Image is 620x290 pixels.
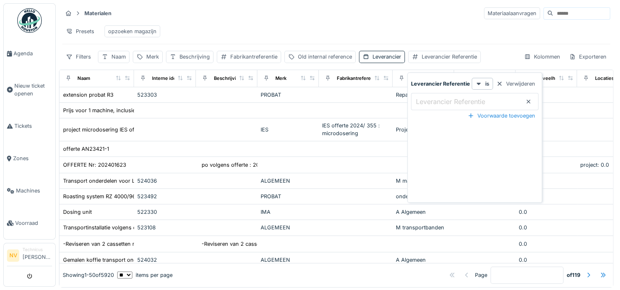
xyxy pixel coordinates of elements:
[63,271,114,279] div: Showing 1 - 50 of 5920
[565,51,610,63] div: Exporteren
[519,256,574,264] div: 0.0
[396,256,451,264] div: A Algemeen
[464,110,538,121] div: Voorwaarde toevoegen
[261,91,316,99] div: PROBAT
[23,247,52,253] div: Technicus
[261,208,316,216] div: IMA
[63,224,173,231] div: Transportinstallatie volgens offerte 2201803
[595,75,614,82] div: Locaties
[519,126,574,134] div: 0.0
[137,208,193,216] div: 522330
[396,91,451,99] div: Repair
[519,224,574,231] div: 0.0
[152,75,196,82] div: Interne identificator
[111,53,126,61] div: Naam
[396,224,451,231] div: M transportbanden
[519,106,574,114] div: 0.0
[261,224,316,231] div: ALGEMEEN
[519,145,574,153] div: 0.0
[519,177,574,185] div: 0.0
[202,240,337,248] div: -Reviseren van 2 cassetten molen UW 1203 A2 Probat
[298,53,352,61] div: Old internal reference
[63,161,126,169] div: OFFERTE Nr: 202401623
[372,53,401,61] div: Leverancier
[519,193,574,200] div: 0.0
[62,25,98,37] div: Presets
[63,193,184,200] div: Roasting system RZ 4000/96-Comm.: 97/40065
[81,9,115,17] strong: Materialen
[15,219,52,227] span: Voorraad
[414,97,487,106] label: Leverancier Referentie
[322,122,389,137] div: IES offerte 2024/ 355 : microdosering
[62,51,95,63] div: Filters
[275,75,286,82] div: Merk
[411,80,470,88] strong: Leverancier Referentie
[17,8,42,33] img: Badge_color-CXgf-gQk.svg
[137,91,193,99] div: 523303
[396,208,451,216] div: A Algemeen
[23,247,52,264] li: [PERSON_NAME]
[137,224,193,231] div: 523108
[337,75,379,82] div: Fabrikantreferentie
[261,126,316,134] div: IES
[534,75,562,82] div: Hoeveelheid
[14,122,52,130] span: Tickets
[63,145,109,153] div: offerte AN23421-1
[117,271,173,279] div: items per page
[396,193,451,200] div: onderhoud
[16,187,52,195] span: Machines
[137,256,193,264] div: 524032
[63,208,92,216] div: Dosing unit
[214,75,242,82] div: Beschrijving
[520,51,564,63] div: Kolommen
[422,53,477,61] div: Leverancier Referentie
[475,271,487,279] div: Page
[485,80,489,88] strong: is
[63,240,199,248] div: -Reviseren van 2 cassetten molen UW 1203 A2 Probat
[519,161,574,169] div: 0.0
[484,7,540,19] div: Materiaalaanvragen
[137,193,193,200] div: 523492
[14,82,52,97] span: Nieuw ticket openen
[261,193,316,200] div: PROBAT
[63,91,114,99] div: extension probat R3
[63,126,215,134] div: project microdosering IES offerte 2024/ 355 : microdosering
[396,126,451,134] div: Projecten
[108,27,157,35] div: opzoeken magazijn
[493,78,538,89] div: Verwijderen
[519,208,574,216] div: 0.0
[14,50,52,57] span: Agenda
[146,53,159,61] div: Merk
[567,271,580,279] strong: of 119
[179,53,210,61] div: Beschrijving
[230,53,277,61] div: Fabrikantreferentie
[63,106,241,114] div: Prijs voor 1 machine, inclusief UR10 CB, transport, installatie en opstart:
[519,240,574,248] div: 0.0
[261,256,316,264] div: ALGEMEEN
[7,249,19,262] li: NV
[396,177,451,185] div: M materiaal
[519,91,574,99] div: 0.0
[202,161,281,169] div: po volgens offerte : 202401623
[63,256,155,264] div: Gemalen koffie transport onderdelen
[137,177,193,185] div: 524036
[580,162,609,168] span: project: 0.0
[261,177,316,185] div: ALGEMEEN
[13,154,52,162] span: Zones
[63,177,163,185] div: Transport onderdelen voor L58 volgens
[77,75,90,82] div: Naam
